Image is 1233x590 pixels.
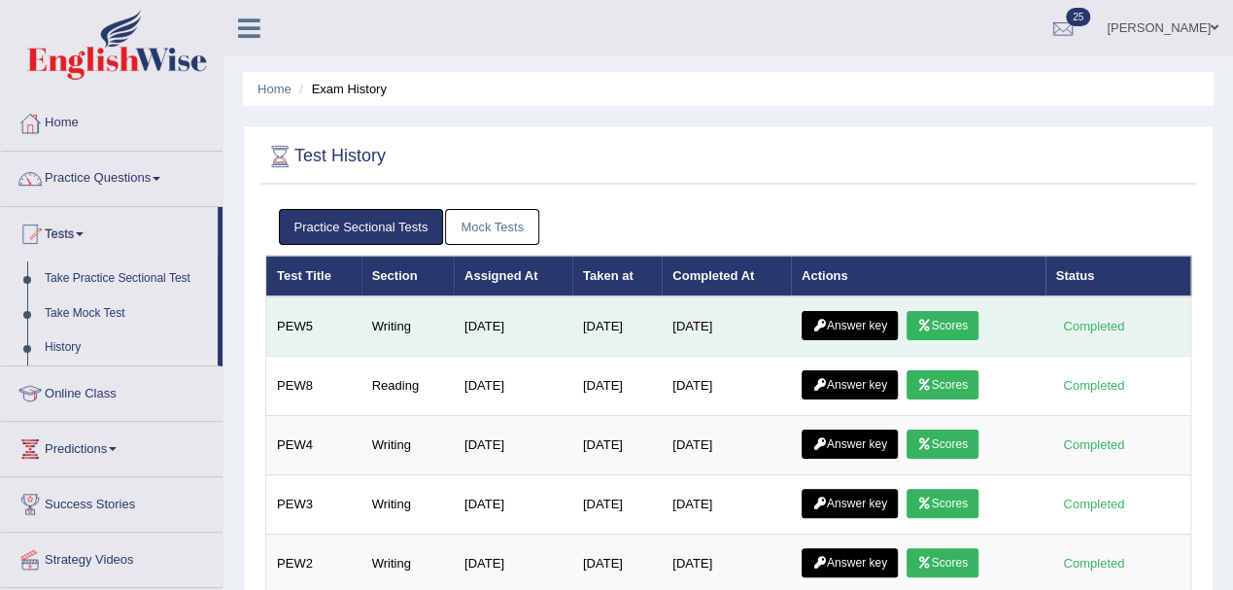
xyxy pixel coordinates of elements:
[266,475,361,535] td: PEW3
[572,296,662,357] td: [DATE]
[662,475,791,535] td: [DATE]
[361,475,454,535] td: Writing
[907,311,978,340] a: Scores
[662,357,791,416] td: [DATE]
[662,296,791,357] td: [DATE]
[802,548,898,577] a: Answer key
[445,209,539,245] a: Mock Tests
[1,96,223,145] a: Home
[266,296,361,357] td: PEW5
[907,370,978,399] a: Scores
[662,256,791,296] th: Completed At
[257,82,291,96] a: Home
[1056,553,1132,573] div: Completed
[1056,375,1132,396] div: Completed
[802,370,898,399] a: Answer key
[1,422,223,470] a: Predictions
[802,311,898,340] a: Answer key
[454,296,572,357] td: [DATE]
[802,430,898,459] a: Answer key
[907,430,978,459] a: Scores
[279,209,444,245] a: Practice Sectional Tests
[361,296,454,357] td: Writing
[802,489,898,518] a: Answer key
[36,261,218,296] a: Take Practice Sectional Test
[1056,434,1132,455] div: Completed
[266,256,361,296] th: Test Title
[1,366,223,415] a: Online Class
[265,142,386,171] h2: Test History
[791,256,1045,296] th: Actions
[36,296,218,331] a: Take Mock Test
[454,357,572,416] td: [DATE]
[907,548,978,577] a: Scores
[1045,256,1191,296] th: Status
[1,477,223,526] a: Success Stories
[361,416,454,475] td: Writing
[36,330,218,365] a: History
[907,489,978,518] a: Scores
[361,256,454,296] th: Section
[1,207,218,256] a: Tests
[662,416,791,475] td: [DATE]
[454,256,572,296] th: Assigned At
[454,475,572,535] td: [DATE]
[266,357,361,416] td: PEW8
[1056,494,1132,514] div: Completed
[1,152,223,200] a: Practice Questions
[572,416,662,475] td: [DATE]
[266,416,361,475] td: PEW4
[361,357,454,416] td: Reading
[572,357,662,416] td: [DATE]
[572,475,662,535] td: [DATE]
[1066,8,1090,26] span: 25
[572,256,662,296] th: Taken at
[454,416,572,475] td: [DATE]
[1056,316,1132,336] div: Completed
[294,80,387,98] li: Exam History
[1,533,223,581] a: Strategy Videos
